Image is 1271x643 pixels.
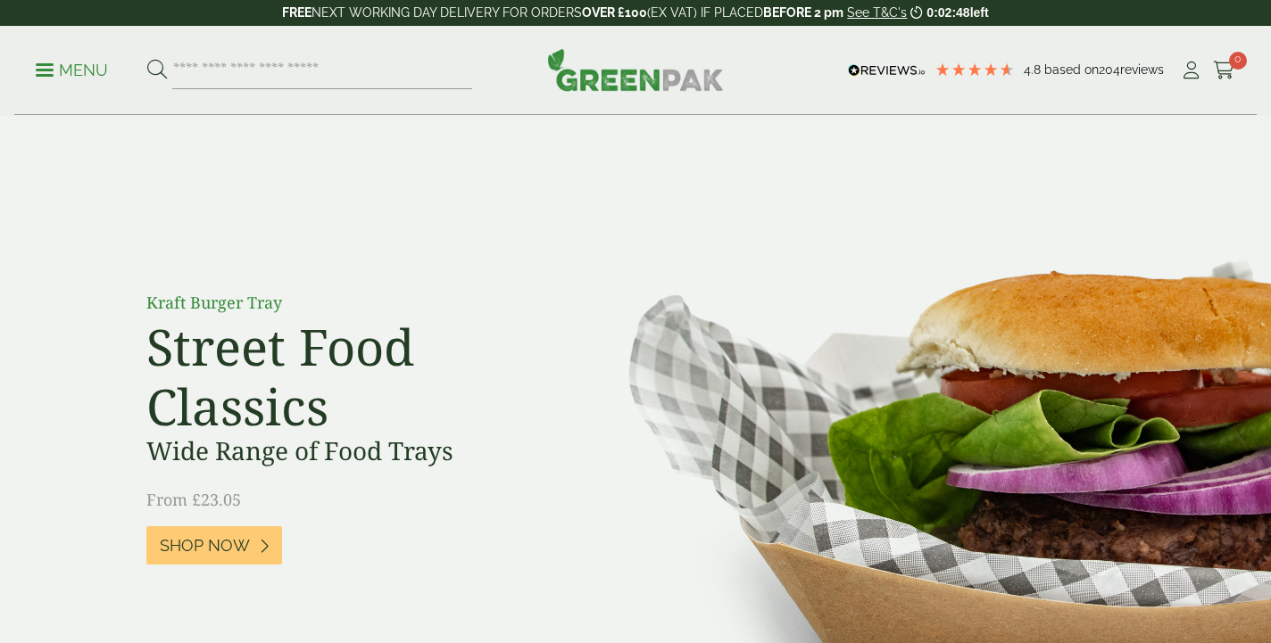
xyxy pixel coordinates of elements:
span: 0:02:48 [926,5,969,20]
div: 4.79 Stars [935,62,1015,78]
span: Shop Now [160,536,250,556]
h2: Street Food Classics [146,317,548,436]
p: Menu [36,60,108,81]
i: Cart [1213,62,1235,79]
i: My Account [1180,62,1202,79]
strong: BEFORE 2 pm [763,5,843,20]
a: Shop Now [146,526,282,565]
span: Based on [1044,62,1099,77]
strong: FREE [282,5,312,20]
h3: Wide Range of Food Trays [146,436,548,466]
img: REVIEWS.io [848,64,926,77]
a: See T&C's [847,5,907,20]
span: left [970,5,989,20]
p: Kraft Burger Tray [146,291,548,315]
span: 204 [1099,62,1120,77]
img: GreenPak Supplies [547,48,724,91]
a: Menu [36,60,108,78]
a: 0 [1213,57,1235,84]
span: 0 [1229,52,1247,70]
span: From £23.05 [146,489,241,510]
span: 4.8 [1024,62,1044,77]
strong: OVER £100 [582,5,647,20]
span: reviews [1120,62,1164,77]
